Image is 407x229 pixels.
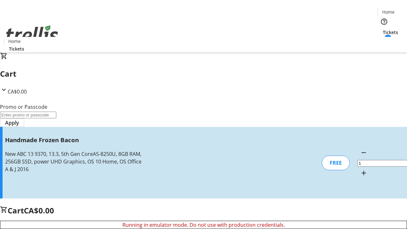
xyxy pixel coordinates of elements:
div: FREE [322,156,350,170]
h3: Handmade Frozen Bacon [5,135,144,144]
a: Home [378,9,398,15]
span: Tickets [383,29,398,36]
span: CA$0.00 [8,88,27,95]
a: Tickets [378,29,403,36]
button: Increment by one [357,167,370,179]
span: Tickets [9,45,24,52]
img: Orient E2E Organization Z0BCHeyFmL's Logo [4,18,60,50]
span: Apply [5,119,19,127]
span: Home [8,38,21,45]
button: Cart [378,36,390,48]
div: New ABC 13 9370, 13.3, 5th Gen CoreA5-8250U, 8GB RAM, 256GB SSD, power UHD Graphics, OS 10 Home, ... [5,150,144,173]
span: Home [382,9,395,15]
a: Home [4,38,24,45]
button: Help [378,15,390,28]
span: CA$0.00 [24,205,54,216]
a: Tickets [4,45,29,52]
button: Decrement by one [357,146,370,159]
